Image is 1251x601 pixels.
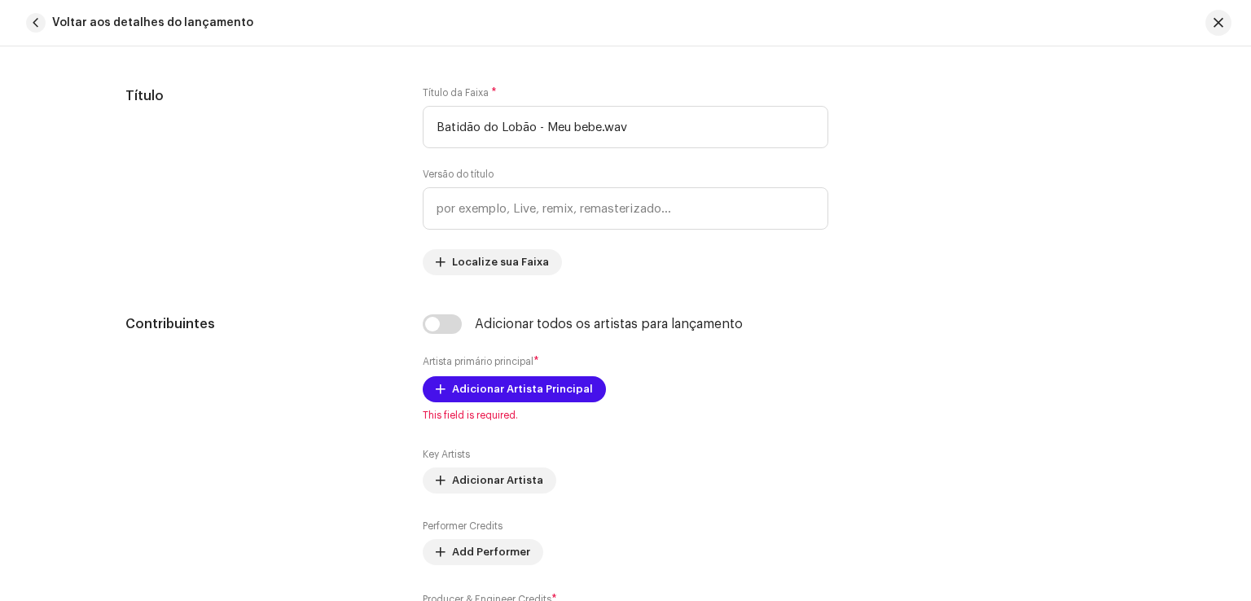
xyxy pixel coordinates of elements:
[452,464,543,497] span: Adicionar Artista
[125,86,397,106] h5: Título
[452,536,530,568] span: Add Performer
[423,86,497,99] label: Título da Faixa
[423,357,533,366] small: Artista primário principal
[423,520,503,533] label: Performer Credits
[423,376,606,402] button: Adicionar Artista Principal
[423,187,828,230] input: por exemplo, Live, remix, remasterizado...
[423,168,494,181] label: Versão do título
[423,106,828,148] input: Insira o nome da faixa
[423,467,556,494] button: Adicionar Artista
[125,314,397,334] h5: Contribuintes
[423,249,562,275] button: Localize sua Faixa
[452,373,593,406] span: Adicionar Artista Principal
[452,246,549,279] span: Localize sua Faixa
[423,409,828,422] span: This field is required.
[423,448,470,461] label: Key Artists
[423,539,543,565] button: Add Performer
[475,318,743,331] div: Adicionar todos os artistas para lançamento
